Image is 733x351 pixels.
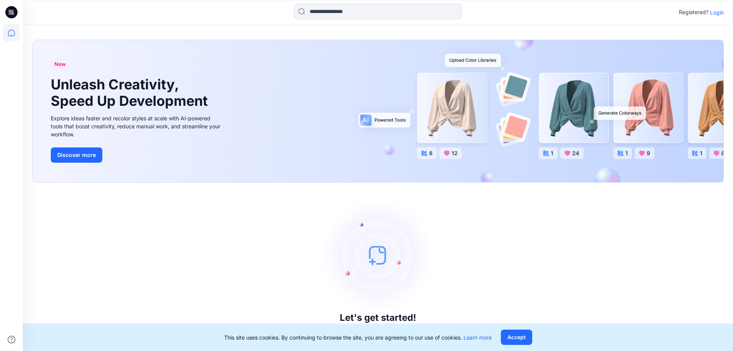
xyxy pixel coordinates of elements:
p: Registered? [679,8,709,17]
button: Accept [501,330,532,345]
p: Login [710,8,724,16]
span: New [54,60,66,69]
h1: Unleash Creativity, Speed Up Development [51,76,211,109]
div: Explore ideas faster and recolor styles at scale with AI-powered tools that boost creativity, red... [51,114,223,138]
a: Learn more [463,334,492,341]
p: This site uses cookies. By continuing to browse the site, you are agreeing to our use of cookies. [224,333,492,341]
a: Discover more [51,147,223,163]
img: empty-state-image.svg [321,198,435,312]
button: Discover more [51,147,102,163]
h3: Let's get started! [340,312,416,323]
